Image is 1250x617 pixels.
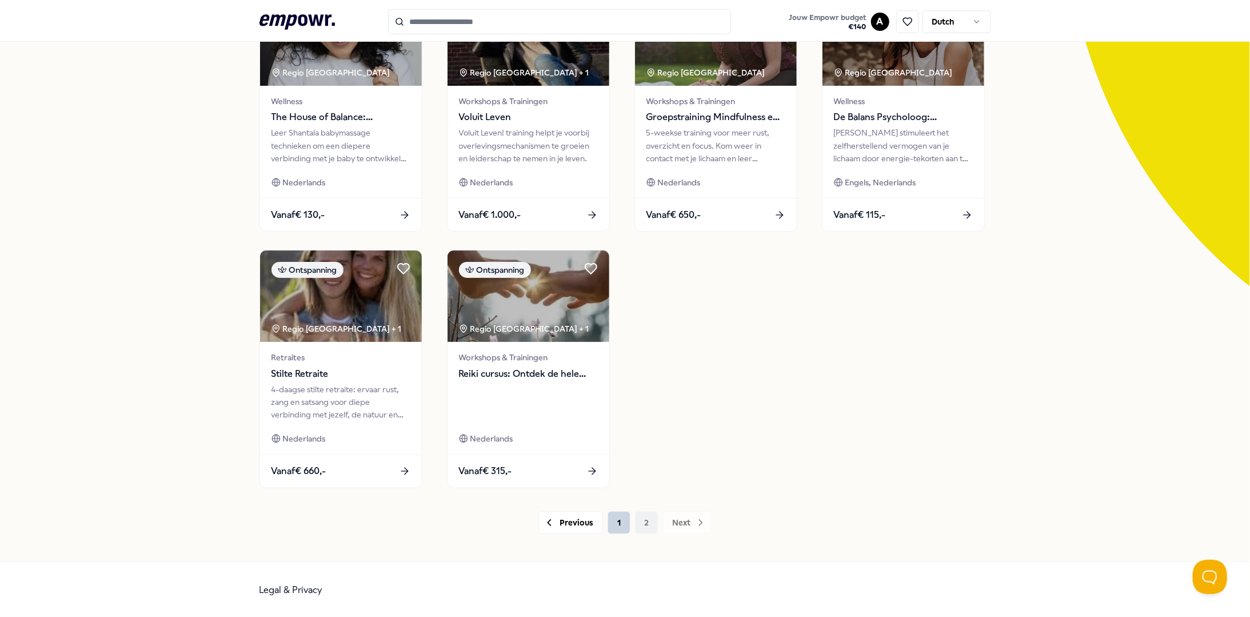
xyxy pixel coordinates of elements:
span: Reiki cursus: Ontdek de hele kracht van [PERSON_NAME] [459,367,598,381]
span: De Balans Psycholoog: [PERSON_NAME] [834,110,973,125]
div: Ontspanning [271,262,344,278]
span: € 140 [789,22,866,31]
span: Wellness [271,95,410,108]
span: Wellness [834,95,973,108]
button: Jouw Empowr budget€140 [787,11,869,34]
div: 4-daagse stilte retraite: ervaar rust, zang en satsang voor diepe verbinding met jezelf, de natuu... [271,383,410,421]
div: Regio [GEOGRAPHIC_DATA] + 1 [459,323,589,335]
span: Stilte Retraite [271,367,410,381]
span: Nederlands [283,432,326,445]
div: Regio [GEOGRAPHIC_DATA] [834,66,955,79]
a: package imageOntspanningRegio [GEOGRAPHIC_DATA] + 1Workshops & TrainingenReiki cursus: Ontdek de ... [447,250,610,488]
button: Previous [538,511,603,534]
iframe: Help Scout Beacon - Open [1193,560,1227,594]
span: Nederlands [658,176,701,189]
span: Vanaf € 115,- [834,208,886,222]
span: Vanaf € 650,- [646,208,701,222]
span: Vanaf € 1.000,- [459,208,521,222]
input: Search for products, categories or subcategories [388,9,731,34]
div: Ontspanning [459,262,531,278]
span: Nederlands [470,176,513,189]
span: Jouw Empowr budget [789,13,866,22]
img: package image [260,250,422,342]
span: Workshops & Trainingen [459,351,598,364]
div: 5-weekse training voor meer rust, overzicht en focus. Kom weer in contact met je lichaam en leer ... [646,126,785,165]
div: Regio [GEOGRAPHIC_DATA] + 1 [459,66,589,79]
span: Voluit Leven [459,110,598,125]
span: Vanaf € 660,- [271,464,326,479]
div: Leer Shantala babymassage technieken om een diepere verbinding met je baby te ontwikkelen en hun ... [271,126,410,165]
span: Nederlands [470,432,513,445]
a: Legal & Privacy [259,584,323,595]
span: Workshops & Trainingen [459,95,598,108]
div: Regio [GEOGRAPHIC_DATA] + 1 [271,323,402,335]
a: Jouw Empowr budget€140 [785,10,871,34]
span: Retraites [271,351,410,364]
div: Regio [GEOGRAPHIC_DATA] [646,66,767,79]
div: Regio [GEOGRAPHIC_DATA] [271,66,392,79]
span: Workshops & Trainingen [646,95,785,108]
a: package imageOntspanningRegio [GEOGRAPHIC_DATA] + 1RetraitesStilte Retraite4-daagse stilte retrai... [259,250,422,488]
span: Nederlands [283,176,326,189]
span: Vanaf € 130,- [271,208,325,222]
div: [PERSON_NAME] stimuleert het zelfherstellend vermogen van je lichaam door energie-tekorten aan te... [834,126,973,165]
button: 1 [608,511,630,534]
div: Voluit Leven! training helpt je voorbij overlevingsmechanismen te groeien en leiderschap te nemen... [459,126,598,165]
span: Vanaf € 315,- [459,464,512,479]
span: Groepstraining Mindfulness en Ademwerk: Breathe and Reconnect [646,110,785,125]
span: The House of Balance: Babymassage aan huis [271,110,410,125]
span: Engels, Nederlands [845,176,916,189]
button: A [871,13,889,31]
img: package image [448,250,609,342]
